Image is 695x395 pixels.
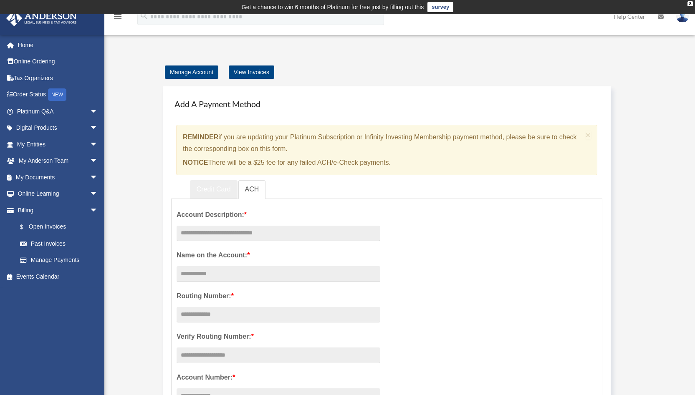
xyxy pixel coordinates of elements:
[113,12,123,22] i: menu
[177,249,380,261] label: Name on the Account:
[90,120,106,137] span: arrow_drop_down
[687,1,693,6] div: close
[6,103,111,120] a: Platinum Q&Aarrow_drop_down
[183,157,582,169] p: There will be a $25 fee for any failed ACH/e-Check payments.
[6,86,111,103] a: Order StatusNEW
[6,169,111,186] a: My Documentsarrow_drop_down
[176,125,597,175] div: if you are updating your Platinum Subscription or Infinity Investing Membership payment method, p...
[177,290,380,302] label: Routing Number:
[12,252,106,269] a: Manage Payments
[90,169,106,186] span: arrow_drop_down
[90,202,106,219] span: arrow_drop_down
[6,70,111,86] a: Tax Organizers
[183,133,218,141] strong: REMINDER
[586,131,591,139] button: Close
[6,202,111,219] a: Billingarrow_drop_down
[12,235,111,252] a: Past Invoices
[90,153,106,170] span: arrow_drop_down
[48,88,66,101] div: NEW
[427,2,453,12] a: survey
[113,15,123,22] a: menu
[6,186,111,202] a: Online Learningarrow_drop_down
[177,331,380,342] label: Verify Routing Number:
[6,136,111,153] a: My Entitiesarrow_drop_down
[586,130,591,140] span: ×
[171,95,602,113] h4: Add A Payment Method
[90,186,106,203] span: arrow_drop_down
[676,10,689,23] img: User Pic
[139,11,149,20] i: search
[165,65,218,79] a: Manage Account
[6,37,111,53] a: Home
[177,372,380,383] label: Account Number:
[4,10,79,26] img: Anderson Advisors Platinum Portal
[238,180,266,199] a: ACH
[190,180,238,199] a: Credit Card
[90,136,106,153] span: arrow_drop_down
[6,53,111,70] a: Online Ordering
[242,2,424,12] div: Get a chance to win 6 months of Platinum for free just by filling out this
[12,219,111,236] a: $Open Invoices
[6,268,111,285] a: Events Calendar
[25,222,29,232] span: $
[6,120,111,136] a: Digital Productsarrow_drop_down
[177,209,380,221] label: Account Description:
[183,159,208,166] strong: NOTICE
[90,103,106,120] span: arrow_drop_down
[229,65,274,79] a: View Invoices
[6,153,111,169] a: My Anderson Teamarrow_drop_down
